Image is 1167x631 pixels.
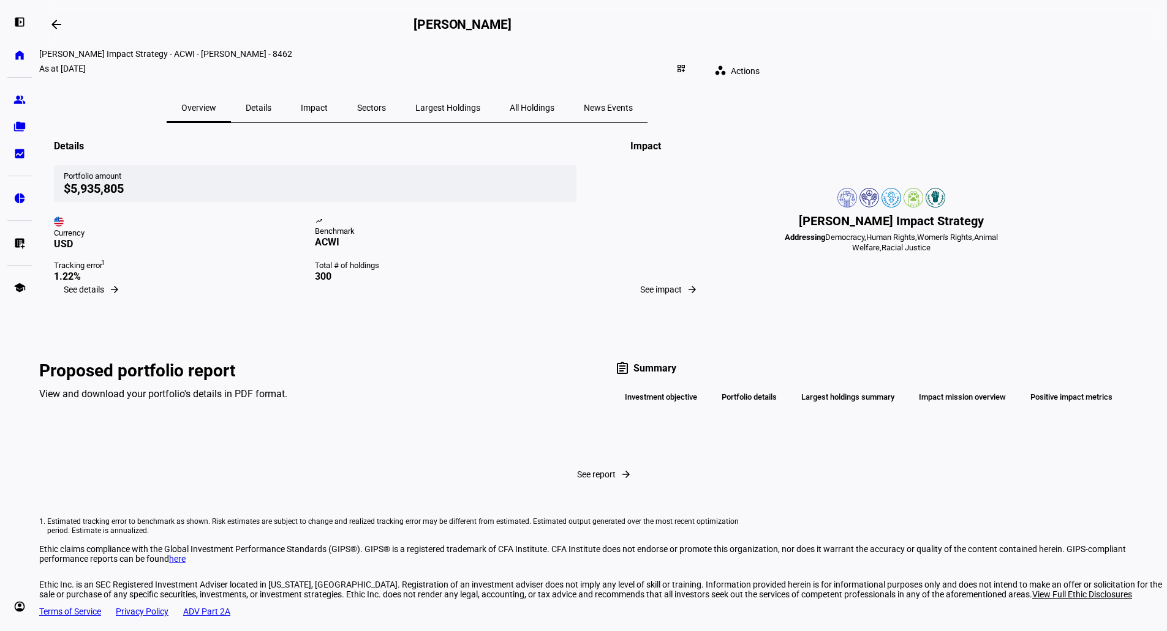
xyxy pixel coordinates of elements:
[904,188,923,207] img: animalWelfare.colored.svg
[181,103,216,112] span: Overview
[676,64,686,73] mat-icon: dashboard_customize
[315,261,576,271] div: Total # of holdings
[882,188,901,207] img: womensRights.colored.svg
[837,188,857,207] img: democracy.colored.svg
[39,607,101,616] a: Terms of Service
[301,103,328,112] span: Impact
[799,214,984,228] div: [PERSON_NAME] Impact Strategy
[39,49,774,59] div: Emily Scott Impact Strategy - ACWI - Scott - 8462
[116,607,168,616] a: Privacy Policy
[64,171,567,181] div: Portfolio amount
[630,277,705,302] button: See impact
[315,271,576,282] div: 300
[357,103,386,112] span: Sectors
[246,103,271,112] span: Details
[39,64,86,73] div: As at [DATE]
[584,103,633,112] span: News Events
[615,387,707,408] div: Investment objective
[866,233,917,242] span: Human Rights,
[7,88,32,112] a: group
[415,103,480,112] span: Largest Holdings
[712,387,787,408] div: Portfolio details
[39,462,1167,487] button: See report
[54,271,315,282] div: 1.22%
[852,233,998,252] span: Animal Welfare,
[731,59,760,83] span: Actions
[13,16,26,28] eth-mat-symbol: left_panel_open
[54,228,315,238] div: Currency
[510,103,554,112] span: All Holdings
[183,607,230,616] a: ADV Part 2A
[1021,387,1122,408] div: Positive impact metrics
[39,544,1167,564] p: Ethic claims compliance with the Global Investment Performance Standards (GIPS®). GIPS® is a regi...
[704,59,774,83] button: Actions
[687,284,698,295] mat-icon: arrow_forward
[7,43,32,67] a: home
[414,17,512,32] h2: [PERSON_NAME]
[101,259,105,267] sup: 1
[7,114,32,139] a: folder_copy
[714,64,727,77] mat-icon: workspaces
[7,186,32,211] a: pie_chart
[859,188,879,207] img: humanRights.colored.svg
[13,94,26,106] eth-mat-symbol: group
[13,147,26,160] eth-mat-symbol: bid_landscape
[315,236,576,248] div: ACWI
[640,285,682,294] span: See impact
[54,261,315,271] div: Tracking error
[169,554,186,564] a: here
[49,17,64,32] mat-icon: arrow_backwards
[47,517,756,536] li: Estimated tracking error to benchmark as shown. Risk estimates are subject to change and realized...
[882,243,931,252] span: Racial Justice
[785,233,825,242] b: Addressing
[577,469,616,479] span: See report
[909,387,1016,408] div: Impact mission overview
[13,192,26,204] eth-mat-symbol: pie_chart
[64,181,567,196] div: $5,935,805
[13,282,26,294] eth-mat-symbol: school
[7,141,32,166] a: bid_landscape
[630,140,661,152] div: Impact
[621,469,632,480] mat-icon: arrow_forward
[39,580,1167,599] div: Ethic Inc. is an SEC Registered Investment Adviser located in [US_STATE], [GEOGRAPHIC_DATA]. Regi...
[13,600,26,613] eth-mat-symbol: account_circle
[64,285,104,294] span: See details
[917,233,974,242] span: Women's Rights,
[39,361,592,381] div: Proposed portfolio report
[54,277,127,302] button: See details
[54,238,315,250] div: USD
[315,217,325,227] mat-icon: trending_up
[109,284,120,295] mat-icon: arrow_forward
[615,361,630,376] mat-icon: assignment
[926,188,945,207] img: racialJustice.colored.svg
[13,121,26,133] eth-mat-symbol: folder_copy
[1032,589,1132,599] span: View Full Ethic Disclosures
[825,233,866,242] span: Democracy,
[695,59,774,83] eth-quick-actions: Actions
[13,237,26,249] eth-mat-symbol: list_alt_add
[315,226,576,236] div: Benchmark
[791,387,904,408] div: Largest holdings summary
[39,388,592,400] div: View and download your portfolio's details in PDF format.
[54,140,84,152] div: Details
[13,49,26,61] eth-mat-symbol: home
